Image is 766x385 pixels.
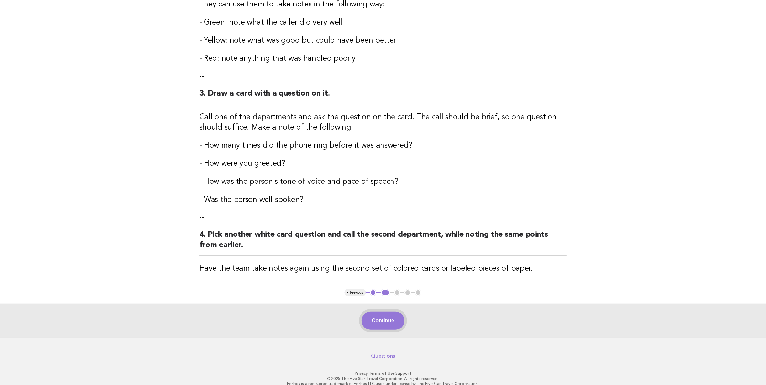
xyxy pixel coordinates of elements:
[395,371,411,376] a: Support
[199,213,567,222] p: --
[199,230,567,256] h2: 4. Pick another white card question and call the second department, while noting the same points ...
[199,159,567,169] h3: - How were you greeted?
[345,289,366,296] button: < Previous
[199,177,567,187] h3: - How was the person's tone of voice and pace of speech?
[362,312,404,330] button: Continue
[199,88,567,104] h2: 3. Draw a card with a question on it.
[369,371,394,376] a: Terms of Use
[199,72,567,81] p: --
[199,36,567,46] h3: - Yellow: note what was good but could have been better
[371,353,395,359] a: Questions
[381,289,390,296] button: 2
[370,289,376,296] button: 1
[199,112,567,133] h3: Call one of the departments and ask the question on the card. The call should be brief, so one qu...
[355,371,368,376] a: Privacy
[199,17,567,28] h3: - Green: note what the caller did very well
[199,195,567,205] h3: - Was the person well-spoken?
[199,140,567,151] h3: - How many times did the phone ring before it was answered?
[199,54,567,64] h3: - Red: note anything that was handled poorly
[185,371,581,376] p: · ·
[185,376,581,381] p: © 2025 The Five Star Travel Corporation. All rights reserved.
[199,264,567,274] h3: Have the team take notes again using the second set of colored cards or labeled pieces of paper.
